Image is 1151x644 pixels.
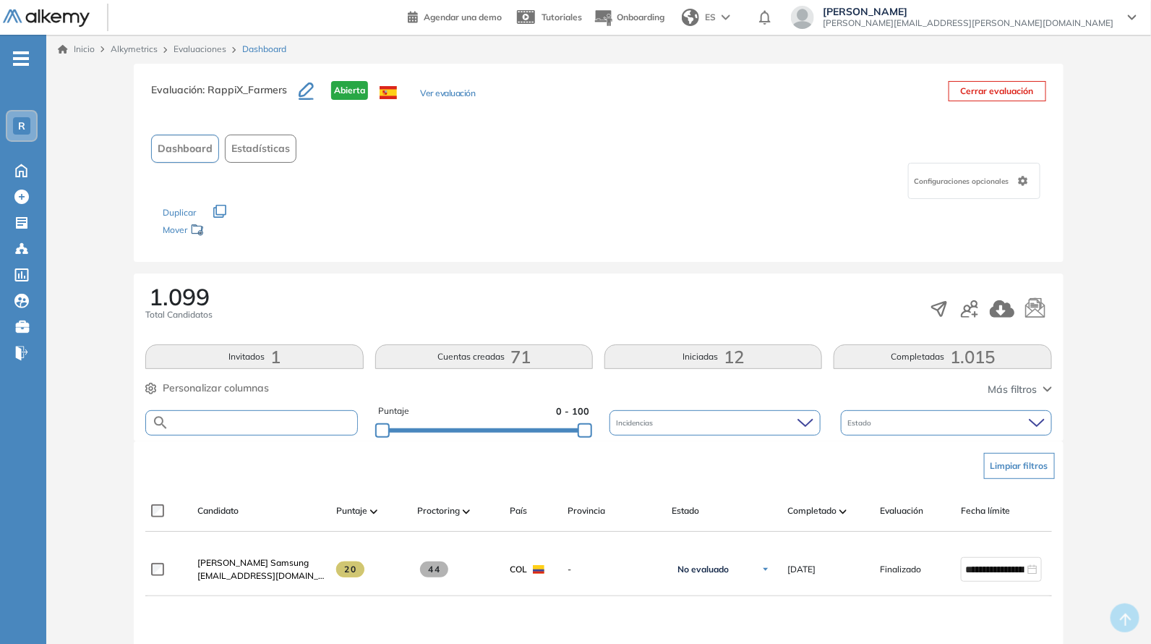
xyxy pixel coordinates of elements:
button: Personalizar columnas [145,381,269,396]
a: [PERSON_NAME] Samsung [197,556,325,569]
span: Más filtros [988,382,1037,397]
span: 1.099 [149,285,210,308]
span: 0 - 100 [556,404,589,418]
button: Estadísticas [225,135,296,163]
a: Evaluaciones [174,43,226,54]
h3: Evaluación [151,81,299,111]
span: Fecha límite [961,504,1010,517]
span: Estadísticas [231,141,290,156]
span: Incidencias [617,418,656,428]
span: Completado [787,504,836,517]
span: [DATE] [787,563,816,576]
span: Dashboard [242,43,286,56]
button: Dashboard [151,135,219,163]
span: País [510,504,527,517]
div: Estado [841,410,1052,436]
span: - [568,563,660,576]
span: Proctoring [417,504,460,517]
a: Inicio [58,43,95,56]
div: Configuraciones opcionales [908,163,1040,199]
img: arrow [722,14,730,20]
span: Candidato [197,504,239,517]
img: ESP [380,86,397,99]
span: Finalizado [880,563,921,576]
span: Abierta [331,81,368,100]
span: Duplicar [163,207,196,218]
img: Logo [3,9,90,27]
span: Provincia [568,504,605,517]
img: [missing "en.ARROW_ALT" translation] [463,509,470,514]
img: Ícono de flecha [761,565,770,574]
span: Evaluación [880,504,923,517]
img: [missing "en.ARROW_ALT" translation] [839,509,847,514]
img: [missing "en.ARROW_ALT" translation] [370,509,377,514]
span: ES [705,11,716,24]
span: Alkymetrics [111,43,158,54]
button: Cuentas creadas71 [375,344,593,369]
div: Mover [163,218,307,245]
span: 20 [336,562,364,577]
button: Ver evaluación [420,87,475,102]
div: Incidencias [609,410,821,436]
span: [PERSON_NAME] Samsung [197,557,309,568]
button: Completadas1.015 [834,344,1051,369]
span: No evaluado [677,564,729,575]
span: Dashboard [158,141,213,156]
span: Tutoriales [542,12,582,22]
button: Limpiar filtros [984,453,1055,479]
button: Cerrar evaluación [949,81,1046,101]
span: Estado [848,418,875,428]
button: Más filtros [988,382,1052,397]
button: Onboarding [594,2,664,33]
span: R [18,120,25,132]
span: Configuraciones opcionales [915,176,1012,187]
span: Onboarding [617,12,664,22]
img: world [682,9,699,26]
img: SEARCH_ALT [152,414,169,432]
span: 44 [420,562,448,577]
span: Total Candidatos [145,308,213,321]
i: - [13,57,29,60]
span: Puntaje [336,504,367,517]
span: Personalizar columnas [163,381,269,396]
button: Invitados1 [145,344,363,369]
span: : RappiX_Farmers [202,83,287,96]
span: [PERSON_NAME] [823,6,1113,17]
a: Agendar una demo [408,7,502,25]
span: Puntaje [378,404,409,418]
span: [EMAIL_ADDRESS][DOMAIN_NAME] [197,569,325,582]
span: Estado [672,504,699,517]
span: Agendar una demo [424,12,502,22]
span: COL [510,563,527,576]
span: [PERSON_NAME][EMAIL_ADDRESS][PERSON_NAME][DOMAIN_NAME] [823,17,1113,29]
button: Iniciadas12 [604,344,822,369]
img: COL [533,565,544,574]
